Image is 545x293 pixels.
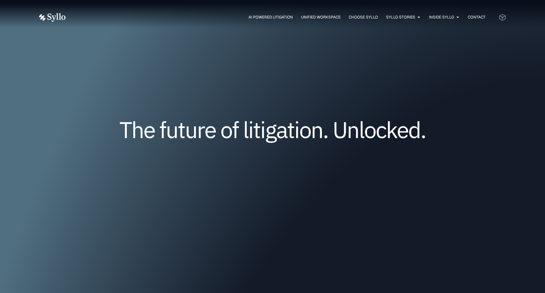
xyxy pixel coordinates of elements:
nav: Menu [79,14,486,20]
a: Inside Syllo [429,14,454,20]
a: Choose Syllo [349,14,378,20]
a: AI Powered Litigation [248,14,293,20]
a: Contact [468,14,486,20]
img: Vector [39,13,66,22]
a: Unified Workspace [301,14,341,20]
h1: The future of litigation. Unlocked. [78,119,467,140]
a: Syllo Stories [386,14,415,20]
div: Menu Toggle [79,14,486,20]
